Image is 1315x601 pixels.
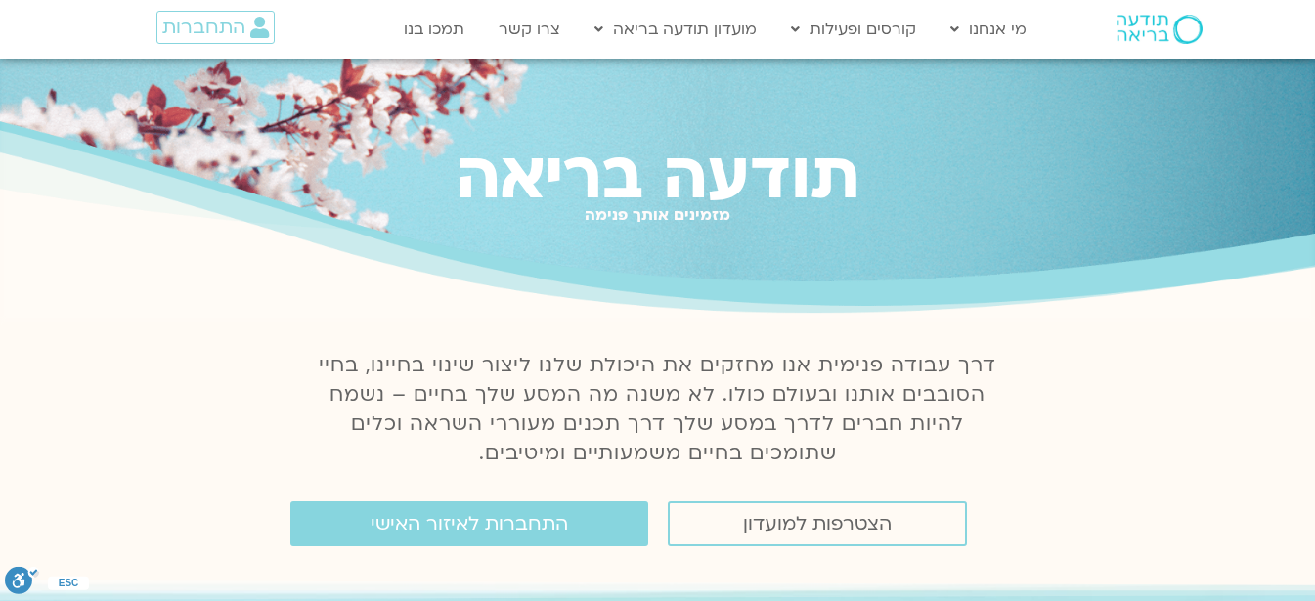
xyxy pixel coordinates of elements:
a: תמכו בנו [394,11,474,48]
a: התחברות לאיזור האישי [290,501,648,546]
p: דרך עבודה פנימית אנו מחזקים את היכולת שלנו ליצור שינוי בחיינו, בחיי הסובבים אותנו ובעולם כולו. לא... [308,351,1008,468]
a: התחברות [156,11,275,44]
a: מי אנחנו [941,11,1036,48]
img: תודעה בריאה [1117,15,1203,44]
a: צרו קשר [489,11,570,48]
span: התחברות [162,17,245,38]
span: התחברות לאיזור האישי [371,513,568,535]
a: הצטרפות למועדון [668,501,967,546]
a: קורסים ופעילות [781,11,926,48]
a: מועדון תודעה בריאה [585,11,767,48]
span: הצטרפות למועדון [743,513,892,535]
